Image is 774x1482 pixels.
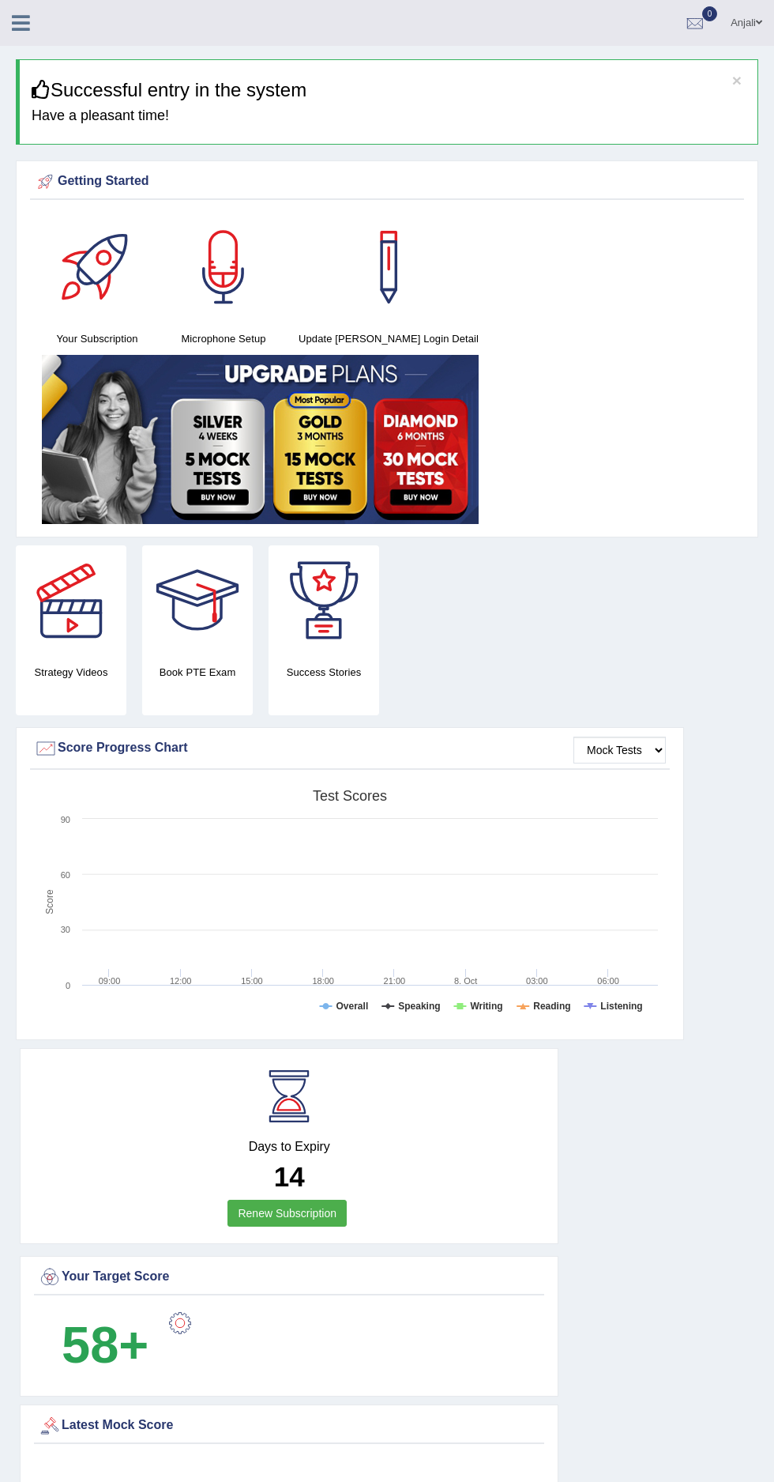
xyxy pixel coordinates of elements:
div: Latest Mock Score [38,1414,540,1438]
text: 21:00 [384,976,406,986]
text: 15:00 [241,976,263,986]
h4: Have a pleasant time! [32,108,746,124]
div: Score Progress Chart [34,737,666,760]
h4: Your Subscription [42,330,152,347]
tspan: Speaking [398,1001,440,1012]
text: 60 [61,870,70,880]
h4: Microphone Setup [168,330,279,347]
text: 12:00 [170,976,192,986]
text: 90 [61,815,70,824]
h4: Days to Expiry [38,1140,540,1154]
tspan: Score [44,889,55,914]
text: 03:00 [526,976,548,986]
text: 06:00 [597,976,619,986]
div: Your Target Score [38,1265,540,1289]
text: 0 [66,981,70,990]
span: 0 [702,6,718,21]
tspan: Listening [600,1001,642,1012]
tspan: Test scores [313,788,387,804]
h3: Successful entry in the system [32,80,746,100]
tspan: Writing [470,1001,502,1012]
text: 18:00 [312,976,334,986]
h4: Strategy Videos [16,664,126,681]
div: Getting Started [34,170,740,194]
text: 30 [61,926,70,935]
tspan: Overall [336,1001,369,1012]
b: 58+ [62,1316,148,1374]
button: × [732,72,742,89]
b: 14 [274,1161,305,1192]
text: 09:00 [99,976,121,986]
h4: Update [PERSON_NAME] Login Detail [295,330,483,347]
h4: Success Stories [269,664,379,681]
h4: Book PTE Exam [142,664,253,681]
img: small5.jpg [42,355,479,524]
tspan: Reading [533,1001,570,1012]
tspan: 8. Oct [454,976,477,986]
a: Renew Subscription [227,1200,347,1227]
